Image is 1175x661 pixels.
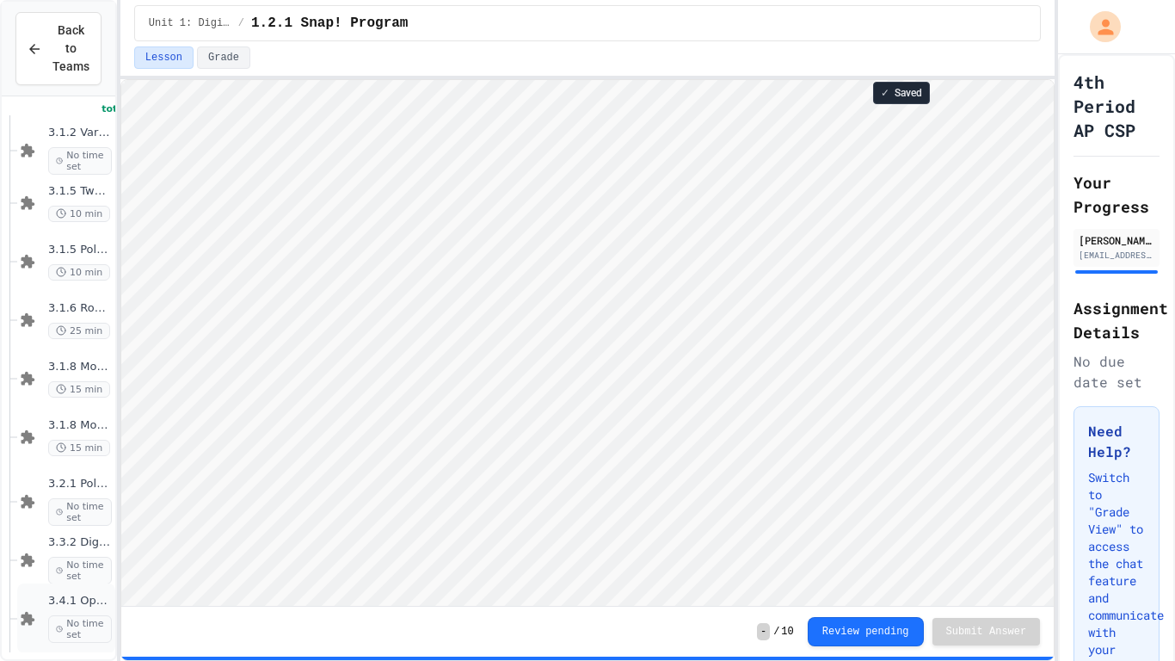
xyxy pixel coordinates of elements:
span: - [757,623,770,640]
span: 15 min [48,440,110,456]
h2: Assignment Details [1073,296,1160,344]
button: Review pending [808,617,924,646]
div: [PERSON_NAME] [1079,232,1154,248]
button: Lesson [134,46,194,69]
span: 3.3.2 Digital StoryTelling Programming Assessment [48,535,112,550]
iframe: To enrich screen reader interactions, please activate Accessibility in Grammarly extension settings [121,80,1054,606]
span: 10 min [48,264,110,281]
span: / [238,16,244,30]
span: 3.1.2 Variables in Snap! [48,126,112,140]
span: No time set [48,147,112,175]
span: 25 min [48,323,110,339]
span: Saved [895,86,922,100]
h3: Need Help? [1088,421,1145,462]
div: [EMAIL_ADDRESS][DOMAIN_NAME] [1079,249,1154,262]
div: No due date set [1073,351,1160,392]
h2: Your Progress [1073,170,1160,219]
span: Unit 1: Digital Information [149,16,231,30]
span: 3.1.8 Modern Art with Polygons Exploring Motion Part 1 [48,360,112,374]
span: No time set [48,615,112,643]
span: 3.1.6 RowOfPolygonsProgramming [48,301,112,316]
span: No time set [48,498,112,526]
span: Submit Answer [946,625,1027,639]
span: 15 min [48,381,110,398]
span: ✓ [881,86,889,100]
button: Grade [197,46,250,69]
span: 3.1.8 Modern Art with Polygons Exploring Motion Angles and Turning Part 2 [48,418,112,433]
span: 1.2.1 Snap! Program [251,13,408,34]
span: 3.2.1 Polygon Problem Solving Assignment [48,477,112,491]
span: / [773,625,779,639]
button: Submit Answer [932,618,1041,646]
span: No time set [48,557,112,584]
span: Back to Teams [52,22,89,76]
span: 3.4.1 Operators Porgram [48,594,112,608]
div: My Account [1072,7,1125,46]
span: 3.1.5 Two Sprites Counting to 10 [48,184,112,199]
h1: 4th Period AP CSP [1073,70,1160,142]
span: 10 [781,625,793,639]
button: Back to Teams [15,12,102,85]
span: 10 min [48,206,110,222]
span: 3.1.5 Polygons and Variables [48,243,112,257]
